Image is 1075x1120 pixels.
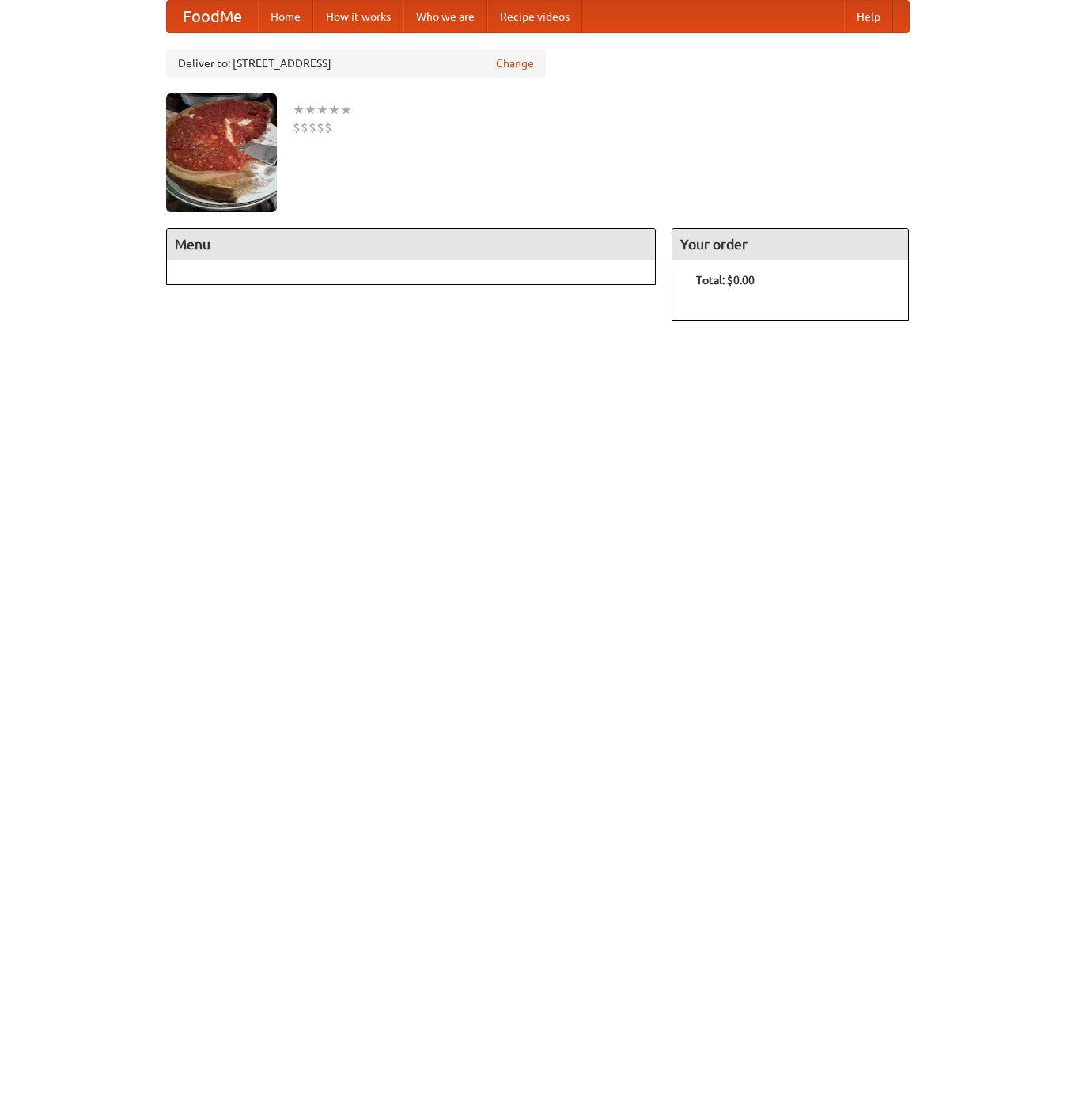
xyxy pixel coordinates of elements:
li: ★ [293,101,305,119]
a: Home [258,1,313,32]
a: Change [496,55,534,71]
li: ★ [305,101,316,119]
li: ★ [328,101,340,119]
li: $ [324,119,332,136]
a: Help [844,1,893,32]
li: ★ [340,101,352,119]
li: ★ [316,101,328,119]
a: Who we are [403,1,487,32]
li: $ [301,119,308,136]
li: $ [316,119,324,136]
div: Deliver to: [STREET_ADDRESS] [166,49,546,78]
li: $ [293,119,301,136]
img: angular.jpg [166,93,277,212]
h4: Menu [167,229,656,260]
b: Total: $0.00 [696,274,755,287]
a: FoodMe [167,1,258,32]
a: How it works [313,1,403,32]
h4: Your order [672,229,908,260]
a: Recipe videos [487,1,582,32]
li: $ [308,119,316,136]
